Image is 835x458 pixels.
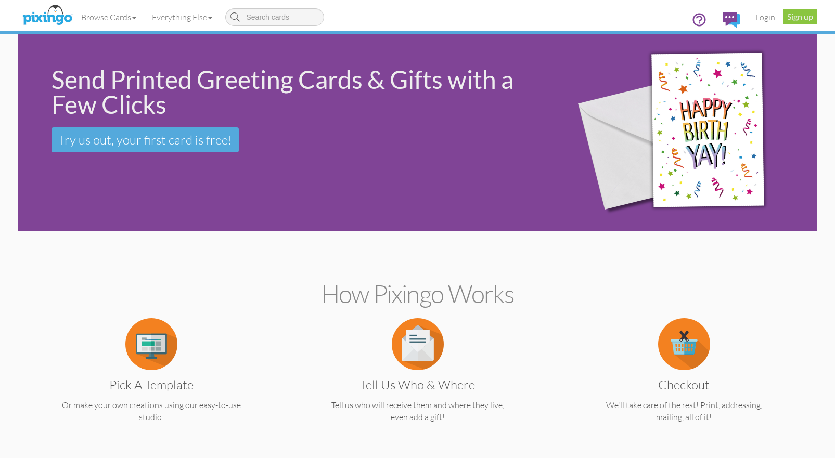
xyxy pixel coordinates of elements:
[559,19,811,246] img: 942c5090-71ba-4bfc-9a92-ca782dcda692.png
[305,399,531,423] p: Tell us who will receive them and where they live, even add a gift!
[58,132,232,148] span: Try us out, your first card is free!
[783,9,817,24] a: Sign up
[305,338,531,423] a: Tell us Who & Where Tell us who will receive them and where they live, even add a gift!
[579,378,789,391] h3: Checkout
[392,318,444,370] img: item.alt
[723,12,740,28] img: comments.svg
[46,378,256,391] h3: Pick a Template
[20,3,75,29] img: pixingo logo
[571,338,797,423] a: Checkout We'll take care of the rest! Print, addressing, mailing, all of it!
[36,280,799,308] h2: How Pixingo works
[225,8,324,26] input: Search cards
[571,399,797,423] p: We'll take care of the rest! Print, addressing, mailing, all of it!
[125,318,177,370] img: item.alt
[658,318,710,370] img: item.alt
[38,338,264,423] a: Pick a Template Or make your own creations using our easy-to-use studio.
[748,4,783,30] a: Login
[144,4,220,30] a: Everything Else
[38,399,264,423] p: Or make your own creations using our easy-to-use studio.
[313,378,523,391] h3: Tell us Who & Where
[52,127,239,152] a: Try us out, your first card is free!
[52,67,543,117] div: Send Printed Greeting Cards & Gifts with a Few Clicks
[73,4,144,30] a: Browse Cards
